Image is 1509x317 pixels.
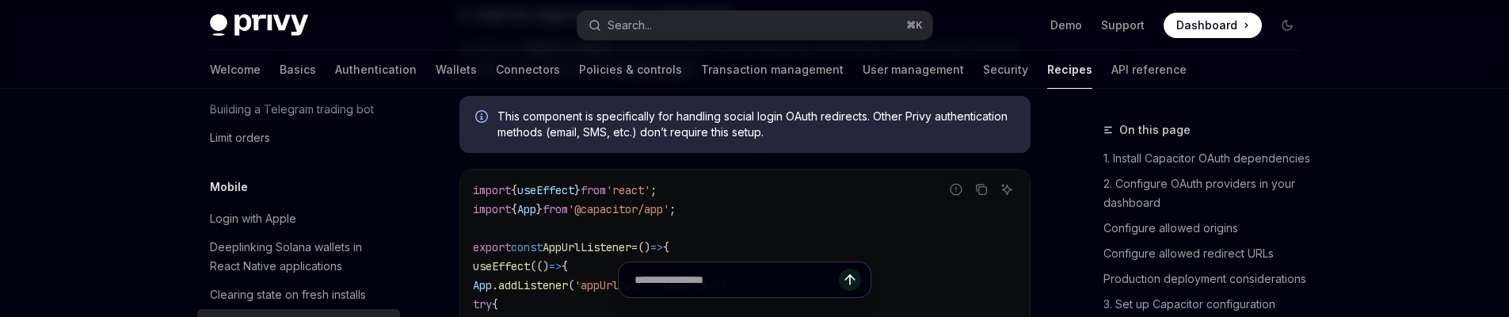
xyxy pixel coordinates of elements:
span: { [511,183,517,197]
a: Welcome [210,51,261,89]
div: Deeplinking Solana wallets in React Native applications [210,238,391,276]
a: Wallets [436,51,477,89]
span: } [574,183,581,197]
div: Search... [608,16,652,35]
span: import [473,202,511,216]
a: Security [983,51,1028,89]
a: User management [863,51,964,89]
a: 3. Set up Capacitor configuration [1103,292,1313,317]
a: Demo [1050,17,1082,33]
span: => [650,240,663,254]
span: const [511,240,543,254]
a: Deeplinking Solana wallets in React Native applications [197,233,400,281]
a: Dashboard [1164,13,1262,38]
a: Policies & controls [579,51,682,89]
button: Report incorrect code [946,179,966,200]
a: Basics [280,51,316,89]
a: Support [1101,17,1145,33]
a: Configure allowed redirect URLs [1103,241,1313,266]
span: import [473,183,511,197]
span: This component is specifically for handling social login OAuth redirects. Other Privy authenticat... [497,109,1015,140]
div: Limit orders [210,128,270,147]
a: Clearing state on fresh installs [197,281,400,309]
span: } [536,202,543,216]
a: Authentication [335,51,417,89]
span: ; [669,202,676,216]
span: { [663,240,669,254]
span: export [473,240,511,254]
button: Send message [839,269,861,291]
span: ⌘ K [906,19,923,32]
span: { [511,202,517,216]
span: On this page [1119,120,1191,139]
button: Open search [577,11,932,40]
img: dark logo [210,14,308,36]
span: from [581,183,606,197]
span: = [631,240,638,254]
span: () [638,240,650,254]
span: AppUrlListener [543,240,631,254]
a: API reference [1111,51,1187,89]
span: useEffect [517,183,574,197]
span: from [543,202,568,216]
span: ; [650,183,657,197]
div: Clearing state on fresh installs [210,285,366,304]
button: Toggle dark mode [1275,13,1300,38]
span: Dashboard [1176,17,1237,33]
a: Configure allowed origins [1103,216,1313,241]
a: 1. Install Capacitor OAuth dependencies [1103,146,1313,171]
a: 2. Configure OAuth providers in your dashboard [1103,171,1313,216]
a: Login with Apple [197,204,400,233]
div: Login with Apple [210,209,296,228]
span: App [517,202,536,216]
h5: Mobile [210,178,248,197]
svg: Info [475,110,491,126]
a: Recipes [1047,51,1092,89]
a: Connectors [496,51,560,89]
button: Ask AI [996,179,1017,200]
span: '@capacitor/app' [568,202,669,216]
a: Limit orders [197,124,400,152]
button: Copy the contents from the code block [971,179,992,200]
a: Production deployment considerations [1103,266,1313,292]
span: 'react' [606,183,650,197]
input: Ask a question... [634,262,839,297]
a: Transaction management [701,51,844,89]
